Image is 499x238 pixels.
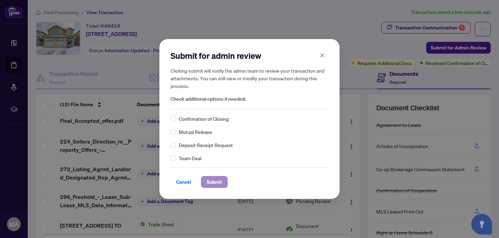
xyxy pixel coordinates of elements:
[207,176,222,187] span: Submit
[179,154,201,162] span: Team Deal
[471,214,492,235] button: Open asap
[170,95,329,103] span: Check additional options if needed:
[170,50,329,61] h2: Submit for admin review
[179,141,233,149] span: Deposit Receipt Request
[320,53,325,58] span: close
[179,128,212,136] span: Mutual Release
[170,176,197,188] button: Cancel
[170,67,329,90] h5: Clicking submit will notify the admin team to review your transaction and attachments. You can st...
[179,115,229,122] span: Confirmation of Closing
[201,176,228,188] button: Submit
[176,176,191,187] span: Cancel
